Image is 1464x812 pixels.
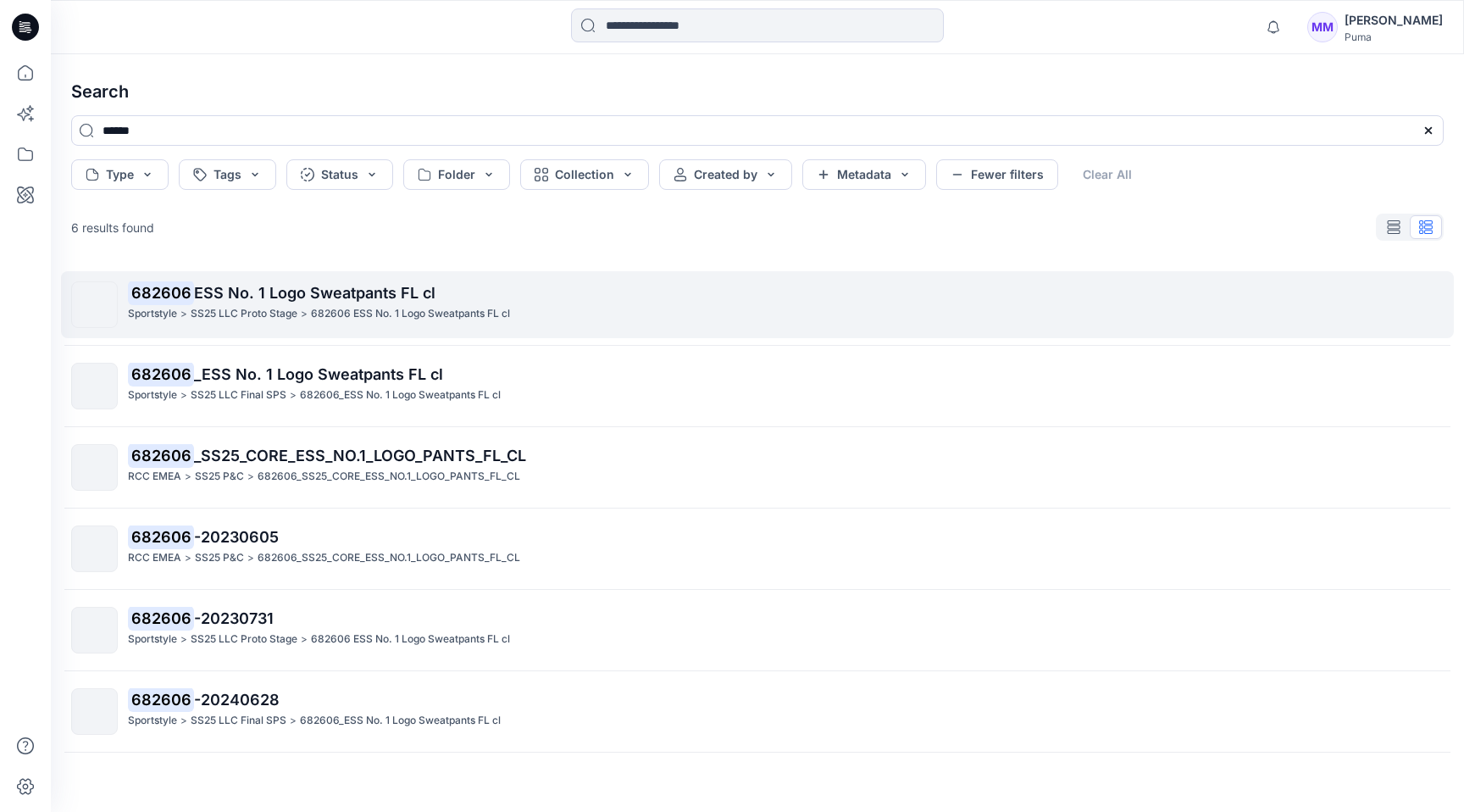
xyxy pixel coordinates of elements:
p: > [290,712,297,730]
mark: 682606 [128,525,194,548]
p: Sportstyle [128,631,177,648]
p: SS25 P&C [195,468,244,486]
p: 682606_ESS No. 1 Logo Sweatpants FL cl [300,712,501,730]
a: 682606-20240628Sportstyle>SS25 LLC Final SPS>682606_ESS No. 1 Logo Sweatpants FL cl [61,678,1454,745]
button: Created by [659,159,792,190]
p: > [180,305,187,323]
p: > [180,712,187,730]
a: 682606ESS No. 1 Logo Sweatpants FL clSportstyle>SS25 LLC Proto Stage>682606 ESS No. 1 Logo Sweatp... [61,271,1454,338]
p: > [185,468,191,486]
p: > [247,549,254,567]
p: SS25 LLC Proto Stage [191,631,297,648]
p: > [180,631,187,648]
p: SS25 LLC Final SPS [191,712,286,730]
p: Sportstyle [128,305,177,323]
span: -20230731 [194,609,274,627]
span: -20230605 [194,528,279,546]
button: Status [286,159,393,190]
p: 682606 ESS No. 1 Logo Sweatpants FL cl [311,305,510,323]
div: MM [1307,12,1338,42]
p: > [180,387,187,404]
span: _ESS No. 1 Logo Sweatpants FL cl [194,365,443,383]
mark: 682606 [128,362,194,386]
p: > [185,549,191,567]
button: Folder [403,159,510,190]
button: Metadata [802,159,926,190]
h4: Search [58,68,1457,115]
p: > [247,468,254,486]
span: -20240628 [194,691,280,709]
span: _SS25_CORE_ESS_NO.1_LOGO_PANTS_FL_CL [194,447,526,464]
p: > [301,631,308,648]
p: 682606_ESS No. 1 Logo Sweatpants FL cl [300,387,501,404]
a: 682606-20230605RCC EMEA>SS25 P&C>682606_SS25_CORE_ESS_NO.1_LOGO_PANTS_FL_CL [61,515,1454,582]
button: Tags [179,159,276,190]
p: 682606_SS25_CORE_ESS_NO.1_LOGO_PANTS_FL_CL [258,468,520,486]
p: 682606 ESS No. 1 Logo Sweatpants FL cl [311,631,510,648]
p: SS25 LLC Final SPS [191,387,286,404]
p: > [301,305,308,323]
mark: 682606 [128,443,194,467]
div: [PERSON_NAME] [1345,10,1443,31]
div: Puma [1345,31,1443,43]
a: 682606_SS25_CORE_ESS_NO.1_LOGO_PANTS_FL_CLRCC EMEA>SS25 P&C>682606_SS25_CORE_ESS_NO.1_LOGO_PANTS_... [61,434,1454,501]
p: RCC EMEA [128,549,181,567]
button: Type [71,159,169,190]
button: Collection [520,159,649,190]
button: Fewer filters [936,159,1058,190]
p: SS25 P&C [195,549,244,567]
p: Sportstyle [128,712,177,730]
a: 682606_ESS No. 1 Logo Sweatpants FL clSportstyle>SS25 LLC Final SPS>682606_ESS No. 1 Logo Sweatpa... [61,353,1454,420]
p: > [290,387,297,404]
span: ESS No. 1 Logo Sweatpants FL cl [194,284,435,302]
p: Sportstyle [128,387,177,404]
mark: 682606 [128,687,194,711]
mark: 682606 [128,281,194,304]
p: 682606_SS25_CORE_ESS_NO.1_LOGO_PANTS_FL_CL [258,549,520,567]
p: 6 results found [71,219,154,236]
p: SS25 LLC Proto Stage [191,305,297,323]
p: RCC EMEA [128,468,181,486]
mark: 682606 [128,606,194,630]
a: 682606-20230731Sportstyle>SS25 LLC Proto Stage>682606 ESS No. 1 Logo Sweatpants FL cl [61,597,1454,664]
